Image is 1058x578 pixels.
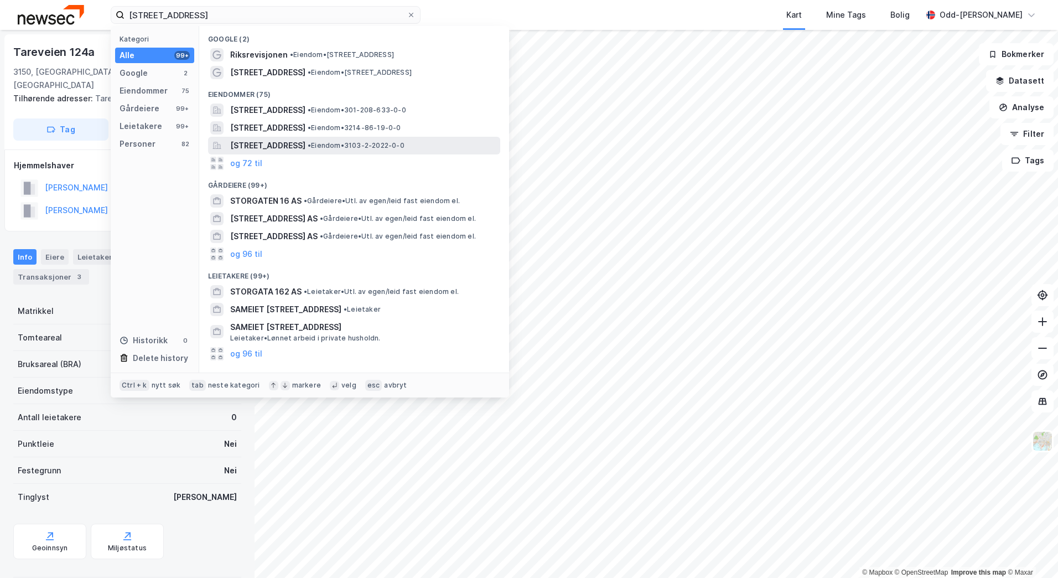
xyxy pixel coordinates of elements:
span: STORGATEN 16 AS [230,194,302,208]
button: og 96 til [230,347,262,360]
div: 99+ [174,122,190,131]
span: Gårdeiere • Utl. av egen/leid fast eiendom el. [304,197,460,205]
div: 99+ [174,51,190,60]
div: Kart [786,8,802,22]
span: Riksrevisjonen [230,48,288,61]
div: Tareveien 124b [13,92,232,105]
div: Mine Tags [826,8,866,22]
div: Eiere [41,249,69,265]
span: Leietaker • Utl. av egen/leid fast eiendom el. [304,287,459,296]
div: neste kategori [208,381,260,390]
a: Mapbox [862,569,893,576]
div: esc [365,380,382,391]
div: avbryt [384,381,407,390]
div: Antall leietakere [18,411,81,424]
div: markere [292,381,321,390]
button: Datasett [986,70,1054,92]
div: Info [13,249,37,265]
div: Bolig [890,8,910,22]
button: Tag [13,118,108,141]
span: Eiendom • 3103-2-2022-0-0 [308,141,404,150]
div: Odd-[PERSON_NAME] [940,8,1023,22]
span: • [308,141,311,149]
div: Personer (82) [199,363,509,383]
div: Historikk [120,334,168,347]
button: og 72 til [230,157,262,170]
span: STORGATA 162 AS [230,285,302,298]
div: Delete history [133,352,188,365]
div: Tinglyst [18,491,49,504]
button: og 96 til [230,247,262,261]
button: Filter [1000,123,1054,145]
span: Tilhørende adresser: [13,94,95,103]
div: Festegrunn [18,464,61,477]
div: Gårdeiere (99+) [199,172,509,192]
span: • [320,214,323,223]
span: Eiendom • [STREET_ADDRESS] [290,50,394,59]
div: Punktleie [18,437,54,451]
div: Tareveien 124a [13,43,97,61]
div: Eiendommer [120,84,168,97]
div: Matrikkel [18,305,54,318]
div: Leietakere [120,120,162,133]
span: [STREET_ADDRESS] [230,121,305,135]
button: Analyse [989,96,1054,118]
div: Nei [224,464,237,477]
img: newsec-logo.f6e21ccffca1b3a03d2d.png [18,5,84,24]
input: Søk på adresse, matrikkel, gårdeiere, leietakere eller personer [125,7,407,23]
span: SAMEIET [STREET_ADDRESS] [230,321,496,334]
div: nytt søk [152,381,181,390]
div: Personer [120,137,155,151]
span: [STREET_ADDRESS] [230,66,305,79]
div: 99+ [174,104,190,113]
span: Eiendom • 3214-86-19-0-0 [308,123,401,132]
span: • [304,197,307,205]
span: Eiendom • [STREET_ADDRESS] [308,68,412,77]
div: Hjemmelshaver [14,159,241,172]
button: Tags [1002,149,1054,172]
div: Google (2) [199,26,509,46]
div: Google [120,66,148,80]
div: Ctrl + k [120,380,149,391]
div: 82 [181,140,190,148]
a: Improve this map [951,569,1006,576]
div: Leietakere (99+) [199,263,509,283]
div: Geoinnsyn [32,544,68,553]
div: [PERSON_NAME] [173,491,237,504]
span: • [344,305,347,313]
div: 3150, [GEOGRAPHIC_DATA], [GEOGRAPHIC_DATA] [13,65,156,92]
span: • [308,123,311,132]
span: [STREET_ADDRESS] AS [230,212,318,225]
div: Gårdeiere [120,102,159,115]
div: Nei [224,437,237,451]
a: OpenStreetMap [895,569,948,576]
img: Z [1032,431,1053,452]
div: Transaksjoner [13,269,89,285]
div: Kontrollprogram for chat [1003,525,1058,578]
div: Tomteareal [18,331,62,344]
span: [STREET_ADDRESS] [230,139,305,152]
div: Leietakere [73,249,121,265]
div: 0 [231,411,237,424]
span: Leietaker [344,305,381,314]
span: [STREET_ADDRESS] [230,104,305,117]
div: 3 [74,271,85,282]
span: SAMEIET [STREET_ADDRESS] [230,303,341,316]
div: Alle [120,49,134,62]
span: • [290,50,293,59]
button: Bokmerker [979,43,1054,65]
span: [STREET_ADDRESS] AS [230,230,318,243]
div: Eiendommer (75) [199,81,509,101]
div: tab [189,380,206,391]
span: • [304,287,307,296]
span: Eiendom • 301-208-633-0-0 [308,106,406,115]
span: • [308,106,311,114]
div: Eiendomstype [18,384,73,398]
div: 2 [181,69,190,78]
div: Kategori [120,35,194,43]
iframe: Chat Widget [1003,525,1058,578]
div: 75 [181,86,190,95]
span: Gårdeiere • Utl. av egen/leid fast eiendom el. [320,214,476,223]
div: velg [341,381,356,390]
span: • [320,232,323,240]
